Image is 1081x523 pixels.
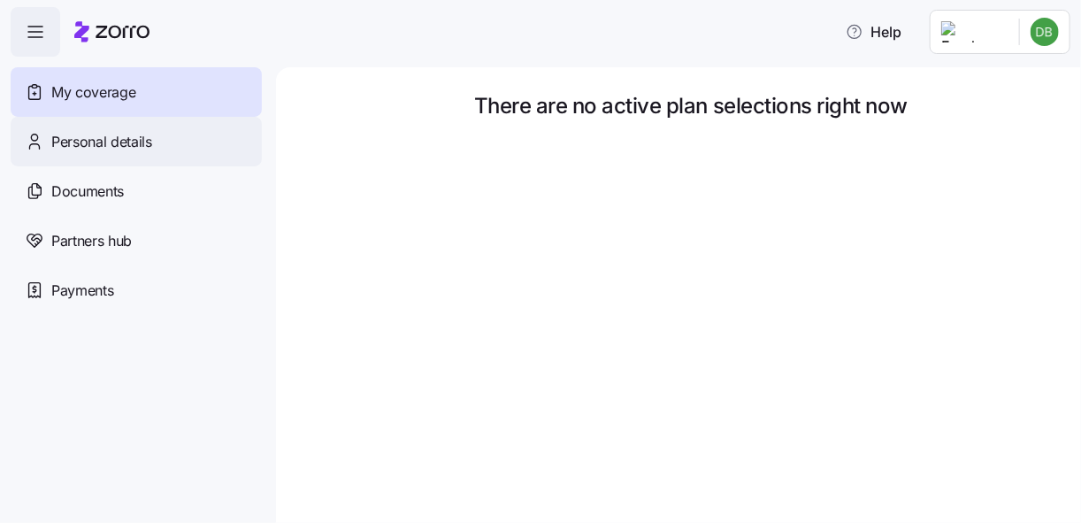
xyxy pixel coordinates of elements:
span: There are no active plan selections right now [474,96,908,117]
span: Help [846,21,901,42]
span: Documents [51,181,124,203]
a: Payments [11,265,262,315]
span: Partners hub [51,230,132,252]
span: Payments [51,280,113,302]
span: Personal details [51,131,152,153]
img: Employer logo [941,21,1005,42]
a: Partners hub [11,216,262,265]
a: Documents [11,166,262,216]
img: Person sitting and waiting with coffee and laptop [510,131,872,494]
button: Help [832,14,916,50]
span: My coverage [51,81,135,104]
a: My coverage [11,67,262,117]
a: Personal details [11,117,262,166]
img: b6ec8881b913410daddf0131528f1070 [1031,18,1059,46]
